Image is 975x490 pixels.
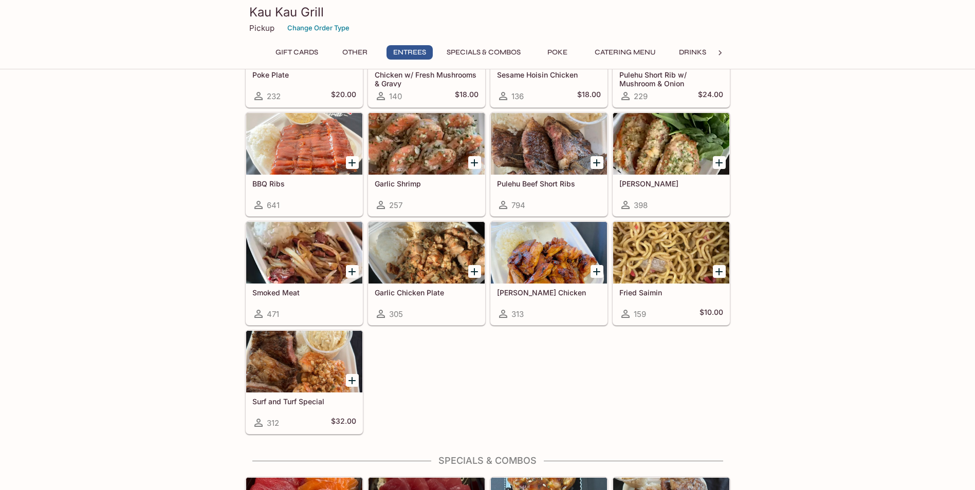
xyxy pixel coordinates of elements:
span: 471 [267,309,279,319]
h5: Sesame Hoisin Chicken [497,70,601,79]
p: Pickup [249,23,274,33]
button: Add BBQ Ribs [346,156,359,169]
button: Other [332,45,378,60]
div: Smoked Meat [246,222,362,284]
button: Drinks [670,45,716,60]
button: Specials & Combos [441,45,526,60]
button: Add Garlic Shrimp [468,156,481,169]
a: Fried Saimin159$10.00 [613,221,730,325]
div: BBQ Ribs [246,113,362,175]
div: Teri Chicken [491,222,607,284]
h5: Chicken w/ Fresh Mushrooms & Gravy [375,70,479,87]
span: 305 [389,309,403,319]
a: Pulehu Beef Short Ribs794 [490,112,608,216]
h5: Smoked Meat [252,288,356,297]
div: Garlic Ahi [613,113,729,175]
button: Poke [535,45,581,60]
span: 313 [511,309,524,319]
button: Add Smoked Meat [346,265,359,278]
h5: $20.00 [331,90,356,102]
div: Garlic Chicken Plate [369,222,485,284]
span: 257 [389,200,402,210]
h5: $24.00 [698,90,723,102]
h4: Specials & Combos [245,455,730,466]
button: Add Garlic Chicken Plate [468,265,481,278]
h5: BBQ Ribs [252,179,356,188]
h5: $32.00 [331,417,356,429]
h5: $18.00 [455,90,479,102]
span: 159 [634,309,646,319]
h5: Poke Plate [252,70,356,79]
h5: $18.00 [577,90,601,102]
h3: Kau Kau Grill [249,4,726,20]
h5: Fried Saimin [619,288,723,297]
h5: [PERSON_NAME] [619,179,723,188]
span: 641 [267,200,280,210]
button: Entrees [387,45,433,60]
div: Fried Saimin [613,222,729,284]
button: Add Surf and Turf Special [346,374,359,387]
a: Surf and Turf Special312$32.00 [246,330,363,434]
h5: Garlic Chicken Plate [375,288,479,297]
div: Garlic Shrimp [369,113,485,175]
button: Add Pulehu Beef Short Ribs [591,156,603,169]
h5: $10.00 [700,308,723,320]
a: BBQ Ribs641 [246,112,363,216]
a: Smoked Meat471 [246,221,363,325]
div: Surf and Turf Special [246,331,362,392]
a: [PERSON_NAME] Chicken313 [490,221,608,325]
a: Garlic Chicken Plate305 [368,221,485,325]
h5: Pulehu Beef Short Ribs [497,179,601,188]
div: Pulehu Beef Short Ribs [491,113,607,175]
span: 312 [267,418,279,428]
button: Add Fried Saimin [713,265,726,278]
h5: Pulehu Short Rib w/ Mushroom & Onion [619,70,723,87]
a: Garlic Shrimp257 [368,112,485,216]
button: Change Order Type [283,20,354,36]
span: 794 [511,200,525,210]
span: 232 [267,91,281,101]
button: Catering Menu [589,45,661,60]
h5: Surf and Turf Special [252,397,356,406]
button: Add Garlic Ahi [713,156,726,169]
h5: [PERSON_NAME] Chicken [497,288,601,297]
span: 229 [634,91,648,101]
span: 140 [389,91,402,101]
a: [PERSON_NAME]398 [613,112,730,216]
button: Gift Cards [270,45,324,60]
h5: Garlic Shrimp [375,179,479,188]
button: Add Teri Chicken [591,265,603,278]
span: 136 [511,91,524,101]
span: 398 [634,200,648,210]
